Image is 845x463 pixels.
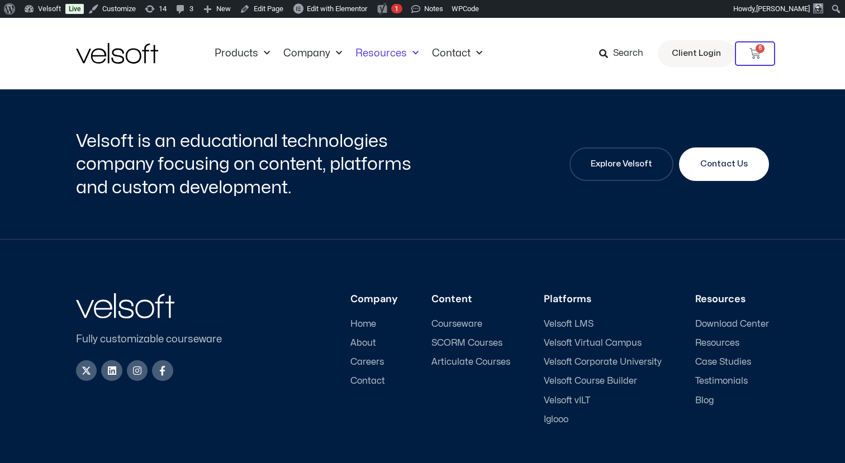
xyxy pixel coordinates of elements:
span: 6 [756,44,765,53]
span: SCORM Courses [431,338,502,349]
a: Careers [350,357,398,367]
a: Velsoft vILT [544,395,662,406]
span: 1 [395,4,398,13]
a: ContactMenu Toggle [425,47,489,60]
a: ResourcesMenu Toggle [349,47,425,60]
span: [PERSON_NAME] [756,4,810,13]
a: Home [350,319,398,330]
a: SCORM Courses [431,338,510,349]
a: Iglooo [544,414,662,425]
span: Home [350,319,376,330]
span: Resources [695,338,739,349]
span: Case Studies [695,357,751,367]
span: Careers [350,357,384,367]
h3: Company [350,293,398,306]
a: CompanyMenu Toggle [277,47,349,60]
a: Contact [350,376,398,386]
a: 6 [735,41,775,66]
nav: Menu [208,47,489,60]
span: Search [613,46,643,61]
span: Courseware [431,319,482,330]
a: Velsoft LMS [544,319,662,330]
span: Testimonials [695,376,748,386]
a: Velsoft Virtual Campus [544,338,662,349]
a: Live [65,4,84,14]
span: Velsoft LMS [544,319,594,330]
span: About [350,338,376,349]
a: Case Studies [695,357,769,367]
span: Edit with Elementor [307,4,367,13]
a: Resources [695,338,769,349]
span: Velsoft vILT [544,395,590,406]
img: Velsoft Training Materials [76,43,158,64]
span: Contact [350,376,385,386]
a: Blog [695,395,769,406]
a: Search [599,44,651,63]
span: Blog [695,395,714,406]
span: Velsoft Virtual Campus [544,338,642,349]
a: Contact Us [679,147,769,181]
a: Testimonials [695,376,769,386]
a: About [350,338,398,349]
h3: Platforms [544,293,662,306]
a: Articulate Courses [431,357,510,367]
h3: Resources [695,293,769,306]
a: ProductsMenu Toggle [208,47,277,60]
a: Client Login [658,40,735,67]
a: Courseware [431,319,510,330]
span: Contact Us [700,157,748,171]
a: Velsoft Corporate University [544,357,662,367]
a: Explore Velsoft [569,147,673,181]
span: Velsoft Course Builder [544,376,637,386]
h2: Velsoft is an educational technologies company focusing on content, platforms and custom developm... [76,130,420,199]
span: Iglooo [544,414,568,425]
p: Fully customizable courseware [76,332,240,347]
span: Client Login [672,46,721,61]
a: Velsoft Course Builder [544,376,662,386]
h3: Content [431,293,510,306]
a: Download Center [695,319,769,330]
span: Explore Velsoft [591,157,652,171]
